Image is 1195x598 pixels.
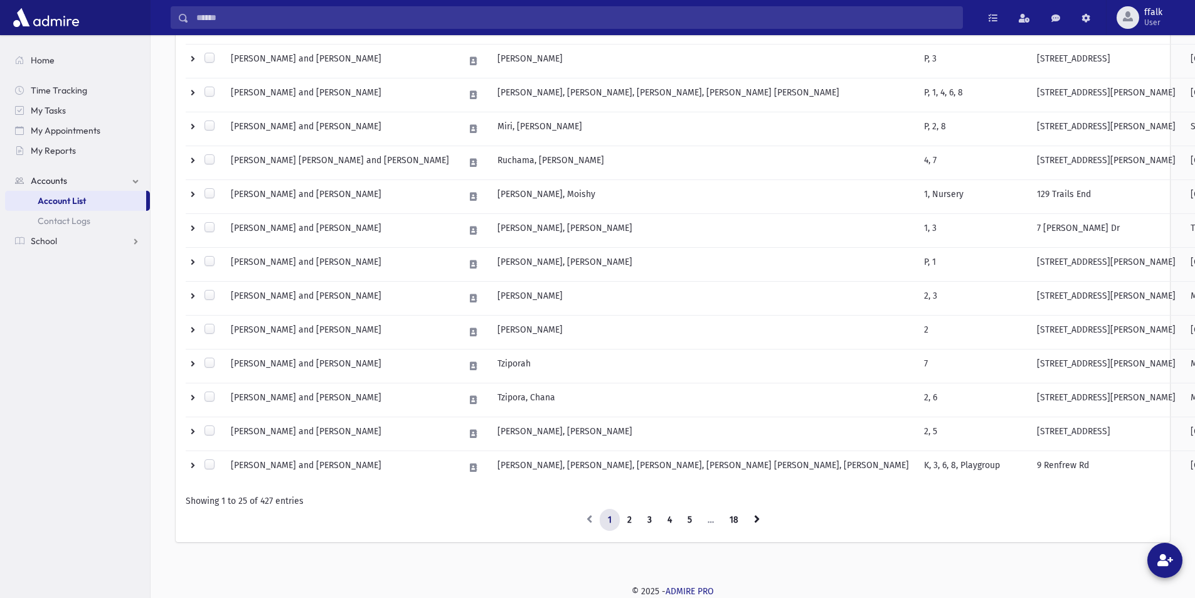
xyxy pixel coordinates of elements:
td: [PERSON_NAME], [PERSON_NAME] [490,417,916,451]
td: [PERSON_NAME] and [PERSON_NAME] [223,78,457,112]
div: © 2025 - [171,585,1175,598]
span: Account List [38,195,86,206]
td: P, 1, 4, 6, 8 [916,78,1029,112]
span: My Appointments [31,125,100,136]
td: [PERSON_NAME] and [PERSON_NAME] [223,213,457,247]
td: [STREET_ADDRESS][PERSON_NAME] [1029,315,1183,349]
span: Home [31,55,55,66]
td: [PERSON_NAME], [PERSON_NAME] [490,213,916,247]
td: P, 1 [916,247,1029,281]
a: 5 [679,509,700,531]
td: [PERSON_NAME] [490,315,916,349]
a: 18 [721,509,746,531]
td: [PERSON_NAME] and [PERSON_NAME] [223,281,457,315]
span: Time Tracking [31,85,87,96]
span: School [31,235,57,247]
span: My Tasks [31,105,66,116]
td: [STREET_ADDRESS][PERSON_NAME] [1029,349,1183,383]
td: [STREET_ADDRESS][PERSON_NAME] [1029,78,1183,112]
td: [STREET_ADDRESS][PERSON_NAME] [1029,146,1183,179]
td: [PERSON_NAME] [PERSON_NAME] and [PERSON_NAME] [223,146,457,179]
a: Contact Logs [5,211,150,231]
td: [PERSON_NAME] and [PERSON_NAME] [223,383,457,417]
a: My Reports [5,141,150,161]
td: [PERSON_NAME] and [PERSON_NAME] [223,44,457,78]
td: 4, 7 [916,146,1029,179]
td: [STREET_ADDRESS] [1029,44,1183,78]
a: Time Tracking [5,80,150,100]
td: P, 3 [916,44,1029,78]
img: AdmirePro [10,5,82,30]
td: [PERSON_NAME] and [PERSON_NAME] [223,179,457,213]
a: 1 [600,509,620,531]
td: [PERSON_NAME] and [PERSON_NAME] [223,349,457,383]
span: User [1144,18,1162,28]
td: [PERSON_NAME] [490,281,916,315]
td: [PERSON_NAME] [490,44,916,78]
td: [PERSON_NAME] and [PERSON_NAME] [223,417,457,451]
td: [PERSON_NAME], [PERSON_NAME] [490,247,916,281]
td: 2, 3 [916,281,1029,315]
td: [STREET_ADDRESS][PERSON_NAME] [1029,112,1183,146]
td: [STREET_ADDRESS][PERSON_NAME] [1029,383,1183,417]
span: My Reports [31,145,76,156]
span: ffalk [1144,8,1162,18]
td: [STREET_ADDRESS][PERSON_NAME] [1029,281,1183,315]
td: Miri, [PERSON_NAME] [490,112,916,146]
td: Ruchama, [PERSON_NAME] [490,146,916,179]
td: [STREET_ADDRESS] [1029,417,1183,451]
td: 7 [PERSON_NAME] Dr [1029,213,1183,247]
a: 2 [619,509,640,531]
a: 3 [639,509,660,531]
td: 129 Trails End [1029,179,1183,213]
a: Home [5,50,150,70]
div: Showing 1 to 25 of 427 entries [186,494,1160,508]
td: 2, 6 [916,383,1029,417]
span: Contact Logs [38,215,90,227]
td: 7 [916,349,1029,383]
a: My Appointments [5,120,150,141]
td: [PERSON_NAME] and [PERSON_NAME] [223,451,457,484]
td: Tziporah [490,349,916,383]
td: 2 [916,315,1029,349]
td: 1, 3 [916,213,1029,247]
td: [STREET_ADDRESS][PERSON_NAME] [1029,247,1183,281]
td: Tzipora, Chana [490,383,916,417]
a: Account List [5,191,146,211]
td: [PERSON_NAME] and [PERSON_NAME] [223,247,457,281]
td: [PERSON_NAME], [PERSON_NAME], [PERSON_NAME], [PERSON_NAME] [PERSON_NAME] [490,78,916,112]
a: Accounts [5,171,150,191]
td: 1, Nursery [916,179,1029,213]
a: 4 [659,509,680,531]
td: [PERSON_NAME], [PERSON_NAME], [PERSON_NAME], [PERSON_NAME] [PERSON_NAME], [PERSON_NAME] [490,451,916,484]
span: Accounts [31,175,67,186]
td: P, 2, 8 [916,112,1029,146]
a: My Tasks [5,100,150,120]
a: ADMIRE PRO [666,586,714,597]
td: 9 Renfrew Rd [1029,451,1183,484]
td: [PERSON_NAME] and [PERSON_NAME] [223,112,457,146]
td: [PERSON_NAME], Moishy [490,179,916,213]
a: School [5,231,150,251]
td: K, 3, 6, 8, Playgroup [916,451,1029,484]
td: [PERSON_NAME] and [PERSON_NAME] [223,315,457,349]
input: Search [189,6,962,29]
td: 2, 5 [916,417,1029,451]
